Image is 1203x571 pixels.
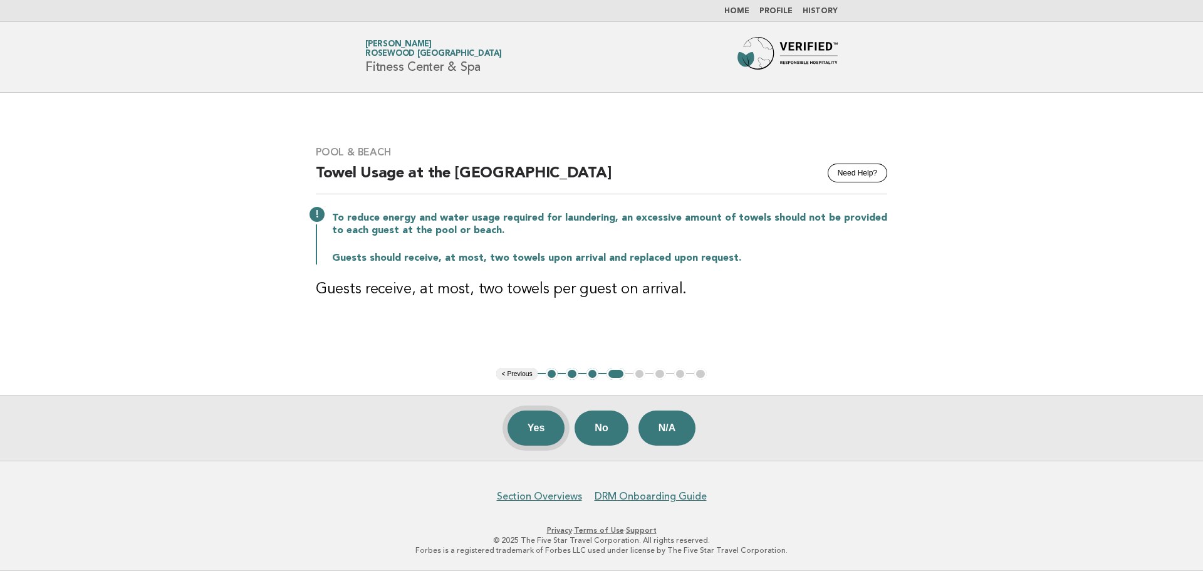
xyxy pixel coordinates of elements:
button: 4 [607,368,625,380]
p: To reduce energy and water usage required for laundering, an excessive amount of towels should no... [332,212,887,237]
button: N/A [638,411,696,446]
p: © 2025 The Five Star Travel Corporation. All rights reserved. [218,535,985,545]
h1: Fitness Center & Spa [365,41,502,73]
a: [PERSON_NAME]Rosewood [GEOGRAPHIC_DATA] [365,40,502,58]
a: DRM Onboarding Guide [595,490,707,503]
button: 1 [546,368,558,380]
a: Support [626,526,657,535]
a: Home [724,8,749,15]
a: Terms of Use [574,526,624,535]
img: Forbes Travel Guide [737,37,838,77]
p: · · [218,525,985,535]
a: Profile [759,8,793,15]
span: Rosewood [GEOGRAPHIC_DATA] [365,50,502,58]
h2: Towel Usage at the [GEOGRAPHIC_DATA] [316,164,887,194]
p: Guests should receive, at most, two towels upon arrival and replaced upon request. [332,252,887,265]
button: 2 [566,368,578,380]
a: Section Overviews [497,490,582,503]
a: History [803,8,838,15]
button: 3 [586,368,599,380]
h3: Pool & Beach [316,146,887,159]
button: No [575,411,628,446]
h3: Guests receive, at most, two towels per guest on arrival. [316,280,887,300]
p: Forbes is a registered trademark of Forbes LLC used under license by The Five Star Travel Corpora... [218,545,985,555]
button: Yes [508,411,565,446]
button: < Previous [496,368,537,380]
a: Privacy [547,526,572,535]
button: Need Help? [828,164,887,182]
